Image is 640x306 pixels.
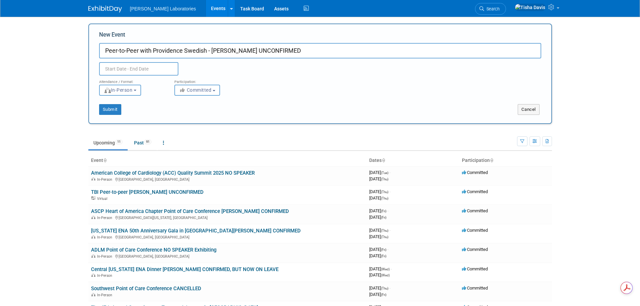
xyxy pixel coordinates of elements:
button: In-Person [99,85,141,96]
span: In-Person [97,254,114,259]
span: (Thu) [381,196,388,200]
span: In-Person [97,293,114,297]
button: Cancel [518,104,540,115]
input: Name of Trade Show / Conference [99,43,541,58]
span: In-Person [97,273,114,278]
img: In-Person Event [91,235,95,238]
span: (Thu) [381,287,388,290]
span: - [387,208,388,213]
a: Upcoming11 [88,136,128,149]
span: (Wed) [381,273,390,277]
a: Central [US_STATE] ENA Dinner [PERSON_NAME] CONFIRMED, BUT NOW ON LEAVE [91,266,279,272]
a: Southwest Point of Care Conference CANCELLED [91,286,201,292]
span: Committed [462,247,488,252]
span: - [389,189,390,194]
span: [DATE] [369,247,388,252]
span: Committed [179,87,212,93]
span: In-Person [104,87,133,93]
span: (Fri) [381,209,386,213]
a: [US_STATE] ENA 50th Anniversary Gala in [GEOGRAPHIC_DATA][PERSON_NAME] CONFIRMED [91,228,301,234]
span: [DATE] [369,176,388,181]
img: ExhibitDay [88,6,122,12]
span: Committed [462,228,488,233]
span: [DATE] [369,286,390,291]
span: 91 [144,139,152,144]
span: (Thu) [381,190,388,194]
span: In-Person [97,235,114,239]
div: Attendance / Format: [99,76,164,84]
input: Start Date - End Date [99,62,178,76]
div: [GEOGRAPHIC_DATA], [GEOGRAPHIC_DATA] [91,234,364,239]
span: - [389,228,390,233]
span: Committed [462,170,488,175]
span: Committed [462,266,488,271]
div: Participation: [174,76,240,84]
span: [PERSON_NAME] Laboratories [130,6,196,11]
span: (Wed) [381,267,390,271]
img: In-Person Event [91,273,95,277]
span: 11 [115,139,123,144]
span: (Fri) [381,293,386,297]
span: [DATE] [369,189,390,194]
th: Dates [367,155,459,166]
span: (Thu) [381,229,388,232]
img: In-Person Event [91,293,95,296]
span: - [389,286,390,291]
span: [DATE] [369,234,388,239]
span: (Thu) [381,177,388,181]
span: [DATE] [369,195,388,201]
img: In-Person Event [91,177,95,181]
span: [DATE] [369,208,388,213]
span: Committed [462,208,488,213]
span: [DATE] [369,228,390,233]
span: (Thu) [381,235,388,239]
th: Event [88,155,367,166]
button: Submit [99,104,121,115]
span: Committed [462,286,488,291]
span: Committed [462,189,488,194]
div: [GEOGRAPHIC_DATA], [GEOGRAPHIC_DATA] [91,253,364,259]
div: [GEOGRAPHIC_DATA][US_STATE], [GEOGRAPHIC_DATA] [91,215,364,220]
span: [DATE] [369,215,386,220]
span: Virtual [97,196,109,201]
span: (Fri) [381,254,386,258]
div: [GEOGRAPHIC_DATA], [GEOGRAPHIC_DATA] [91,176,364,182]
img: Virtual Event [91,196,95,200]
th: Participation [459,155,552,166]
span: [DATE] [369,170,390,175]
a: ASCP Heart of America Chapter Point of Care Conference [PERSON_NAME] CONFIRMED [91,208,289,214]
span: [DATE] [369,253,386,258]
span: [DATE] [369,272,390,277]
a: Past91 [129,136,157,149]
span: (Fri) [381,216,386,219]
span: [DATE] [369,292,386,297]
span: - [389,170,390,175]
img: In-Person Event [91,216,95,219]
a: TBI Peer-to-peer [PERSON_NAME] UNCONFIRMED [91,189,204,195]
span: (Tue) [381,171,388,175]
label: New Event [99,31,125,41]
a: Search [475,3,506,15]
a: Sort by Event Name [103,158,106,163]
img: In-Person Event [91,254,95,258]
img: Tisha Davis [515,4,546,11]
span: Search [484,6,500,11]
span: - [387,247,388,252]
a: ADLM Point of Care Conference NO SPEAKER Exhibiting [91,247,216,253]
span: - [391,266,392,271]
span: In-Person [97,216,114,220]
a: American College of Cardiology (ACC) Quality Summit 2025 NO SPEAKER [91,170,255,176]
span: In-Person [97,177,114,182]
span: (Fri) [381,248,386,252]
a: Sort by Participation Type [490,158,493,163]
span: [DATE] [369,266,392,271]
button: Committed [174,85,220,96]
a: Sort by Start Date [382,158,385,163]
